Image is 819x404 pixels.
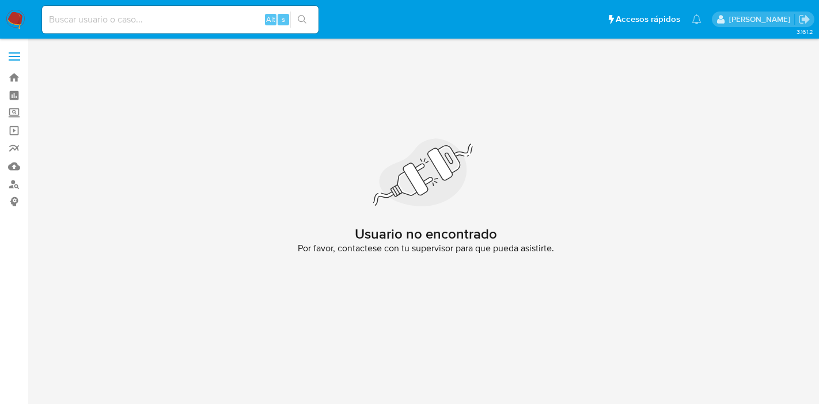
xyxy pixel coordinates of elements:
button: search-icon [290,12,314,28]
a: Salir [798,13,810,25]
input: Buscar usuario o caso... [42,12,318,27]
a: Notificaciones [692,14,702,24]
p: fernando.ftapiamartinez@mercadolibre.com.mx [729,14,794,25]
span: Alt [266,14,275,25]
span: Por favor, contactese con tu supervisor para que pueda asistirte. [298,243,554,254]
span: s [282,14,285,25]
h2: Usuario no encontrado [355,225,497,243]
span: Accesos rápidos [616,13,680,25]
